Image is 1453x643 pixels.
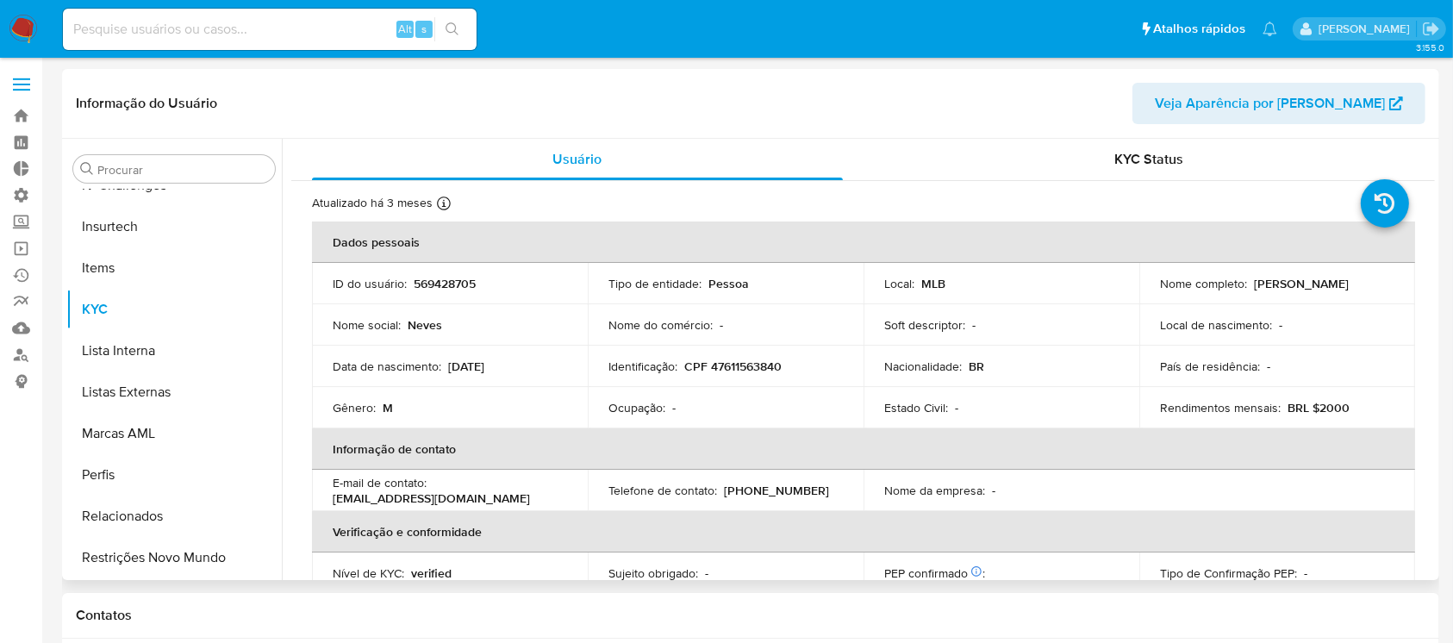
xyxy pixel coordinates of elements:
span: Usuário [552,149,602,169]
p: Nome da empresa : [884,483,985,498]
p: Local : [884,276,914,291]
span: Veja Aparência por [PERSON_NAME] [1155,83,1385,124]
p: Pessoa [708,276,749,291]
a: Notificações [1263,22,1277,36]
span: s [421,21,427,37]
button: Listas Externas [66,371,282,413]
p: [PERSON_NAME] [1254,276,1349,291]
p: Ocupação : [608,400,665,415]
p: Local de nascimento : [1160,317,1272,333]
p: - [1267,359,1270,374]
p: E-mail de contato : [333,475,427,490]
p: - [1279,317,1282,333]
button: Relacionados [66,496,282,537]
span: Atalhos rápidos [1153,20,1245,38]
button: Veja Aparência por [PERSON_NAME] [1132,83,1425,124]
p: - [955,400,958,415]
p: Nacionalidade : [884,359,962,374]
p: Tipo de entidade : [608,276,702,291]
p: BR [969,359,984,374]
p: Identificação : [608,359,677,374]
input: Pesquise usuários ou casos... [63,18,477,41]
h1: Contatos [76,607,1425,624]
th: Verificação e conformidade [312,511,1415,552]
p: - [720,317,723,333]
p: verified [411,565,452,581]
span: Alt [398,21,412,37]
p: ID do usuário : [333,276,407,291]
p: M [383,400,393,415]
button: Restrições Novo Mundo [66,537,282,578]
p: - [1304,565,1307,581]
p: - [705,565,708,581]
button: KYC [66,289,282,330]
p: - [972,317,976,333]
h1: Informação do Usuário [76,95,217,112]
span: KYC Status [1114,149,1183,169]
p: Tipo de Confirmação PEP : [1160,565,1297,581]
p: Soft descriptor : [884,317,965,333]
p: País de residência : [1160,359,1260,374]
button: Items [66,247,282,289]
input: Procurar [97,162,268,178]
p: Nome do comércio : [608,317,713,333]
p: - [992,483,995,498]
p: Gênero : [333,400,376,415]
p: 569428705 [414,276,476,291]
p: [EMAIL_ADDRESS][DOMAIN_NAME] [333,490,530,506]
p: [DATE] [448,359,484,374]
p: PEP confirmado : [884,565,985,581]
th: Informação de contato [312,428,1415,470]
p: Telefone de contato : [608,483,717,498]
p: Neves [408,317,442,333]
a: Sair [1422,20,1440,38]
button: Lista Interna [66,330,282,371]
p: Rendimentos mensais : [1160,400,1281,415]
button: Perfis [66,454,282,496]
p: Nome social : [333,317,401,333]
p: BRL $2000 [1288,400,1350,415]
button: search-icon [434,17,470,41]
p: MLB [921,276,945,291]
p: CPF 47611563840 [684,359,782,374]
p: Estado Civil : [884,400,948,415]
p: Nível de KYC : [333,565,404,581]
button: Procurar [80,162,94,176]
button: Marcas AML [66,413,282,454]
p: Atualizado há 3 meses [312,195,433,211]
p: - [672,400,676,415]
p: Data de nascimento : [333,359,441,374]
p: Nome completo : [1160,276,1247,291]
p: [PHONE_NUMBER] [724,483,829,498]
p: Sujeito obrigado : [608,565,698,581]
th: Dados pessoais [312,222,1415,263]
p: adriano.brito@mercadolivre.com [1319,21,1416,37]
button: Insurtech [66,206,282,247]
